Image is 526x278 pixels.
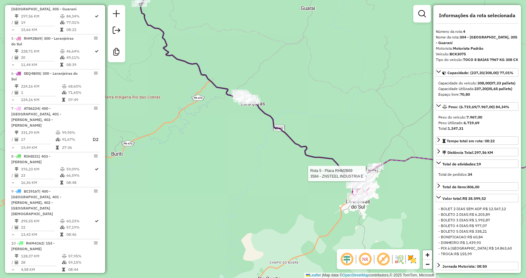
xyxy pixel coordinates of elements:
i: Total de Atividades [15,225,18,229]
td: / [11,224,14,230]
strong: 34 [468,172,472,177]
i: Rota otimizada [95,49,99,53]
div: Valor total: [442,196,486,201]
span: R$ 14.863,60 [489,246,512,250]
span: 7 - [11,106,61,128]
td: 59,15% [68,259,98,265]
td: = [11,231,14,238]
div: - BOLET 2 DIAS SEM ADF: [438,206,516,212]
div: Peso Utilizado: [438,120,516,126]
p: D2 [87,136,99,143]
em: Opções [94,241,98,245]
i: Distância Total [15,14,18,18]
em: Opções [94,189,98,193]
strong: 19 [477,162,481,166]
i: % de utilização do peso [60,49,65,53]
td: / [11,89,14,96]
div: - TROCA: [438,251,516,257]
td: 84,34% [66,13,94,19]
div: Tipo do veículo: [436,57,518,63]
i: % de utilização da cubagem [62,260,67,264]
em: Opções [94,36,98,40]
div: Total: [438,126,516,131]
div: - BOLETO 3 DIAS: [438,217,516,223]
span: | 403 - [PERSON_NAME] [11,154,50,164]
td: = [11,62,14,68]
a: Total de itens:806,00 [436,182,518,191]
img: Exibir/Ocultar setores [407,254,417,264]
td: 20 [21,54,60,61]
span: Capacidade: (237,20/308,00) 77,01% [447,70,513,75]
i: Tempo total em rota [62,268,65,271]
span: R$ 1.992,87 [469,218,490,222]
i: Tempo total em rota [56,146,59,149]
div: Nome da rota: [436,34,518,46]
i: % de utilização do peso [60,14,65,18]
td: 11,44 KM [21,62,60,68]
strong: Motorista Padrão [453,46,483,51]
div: Motorista: [436,46,518,51]
img: Fluxo de ruas [394,254,404,264]
td: 57,19% [66,224,94,230]
td: 08:48 [66,179,94,186]
a: Zoom in [423,250,432,260]
strong: 7.967,00 [467,115,482,119]
i: Rota otimizada [95,167,99,171]
strong: (07,33 pallets) [490,81,515,85]
span: R$ 1.439,93 [460,240,481,245]
span: RHM4J62 [26,241,43,245]
strong: (05,65 pallets) [487,86,512,91]
em: Opções [94,154,98,158]
td: 46,64% [66,48,94,54]
strong: TOCO 8 BAIAS 7967 KG 308 CX [463,57,518,62]
span: 10 - [11,241,55,251]
span: Ocultar NR [358,252,373,267]
td: / [11,259,14,265]
td: / [11,19,14,26]
td: 295,55 KM [21,218,60,224]
td: 28 [21,259,62,265]
span: R$ 977,07 [469,223,487,228]
i: Tempo total em rota [60,233,63,236]
a: Total de atividades:19 [436,159,518,168]
td: / [11,136,14,144]
td: 27:36 [62,144,87,151]
a: Tempo total em rota: 08:22 [436,136,518,145]
a: Distância Total:297,56 KM [436,148,518,156]
span: 297,56 KM [474,150,493,155]
td: 91,67% [62,136,87,144]
span: | 300 - Laranjeiras do Sul [11,36,74,46]
td: 23 [21,172,60,179]
a: Nova sessão e pesquisa [110,8,123,22]
span: Peso do veículo: [438,115,482,119]
div: Total de atividades:19 [436,169,518,180]
span: SEQ4B05 [24,71,40,76]
i: % de utilização do peso [56,131,60,134]
td: 13,43 KM [21,231,60,238]
td: 71,65% [68,89,98,96]
span: | 400 - [GEOGRAPHIC_DATA], 401 - [PERSON_NAME], 402 - [GEOGRAPHIC_DATA][DEMOGRAPHIC_DATA] [11,189,61,216]
td: 57,95% [68,253,98,259]
td: 22 [21,224,60,230]
a: Jornada Motorista: 08:50 [436,262,518,270]
div: - BOLETO 2 DIAS: [438,212,516,217]
i: % de utilização da cubagem [60,21,65,24]
td: / [11,172,14,179]
i: % de utilização da cubagem [62,91,67,94]
span: RIH8I31 [24,154,39,159]
i: Distância Total [15,49,18,53]
a: Exportar sessão [110,24,123,38]
td: 60,23% [66,218,94,224]
span: Tempo total em rota: 08:22 [447,139,495,143]
td: 15,66 KM [21,27,60,33]
td: 08:22 [66,27,94,33]
a: Exibir filtros [416,8,428,20]
span: R$ 338,21 [469,229,487,234]
td: 08:44 [68,266,98,273]
i: Rota otimizada [95,219,99,223]
i: % de utilização do peso [60,167,65,171]
span: ATS6224 [24,106,39,111]
td: 19,49 KM [21,144,55,151]
td: 07:49 [68,97,98,103]
div: Jornada Motorista: 08:50 [442,264,487,269]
